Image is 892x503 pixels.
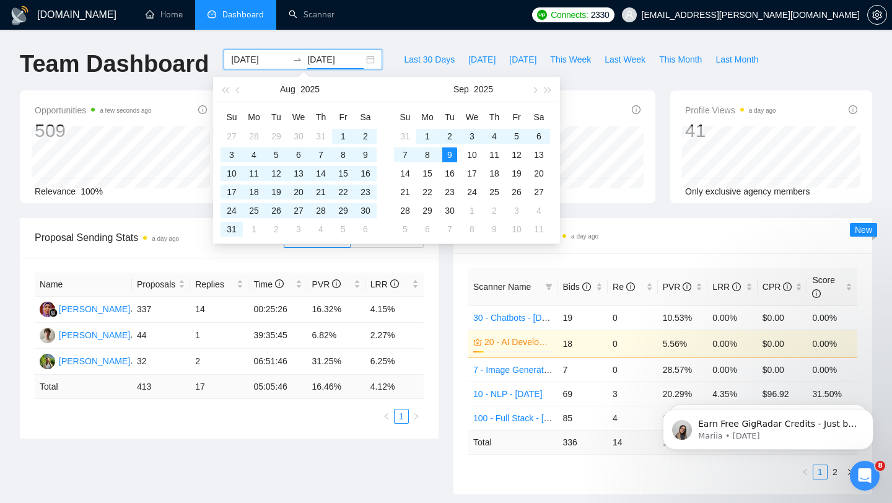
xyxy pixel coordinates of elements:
[659,53,702,66] span: This Month
[394,146,416,164] td: 2025-09-07
[243,183,265,201] td: 2025-08-18
[269,166,284,181] div: 12
[354,146,377,164] td: 2025-08-09
[221,201,243,220] td: 2025-08-24
[221,127,243,146] td: 2025-07-27
[59,328,130,342] div: [PERSON_NAME]
[10,6,30,25] img: logo
[465,185,479,199] div: 24
[221,107,243,127] th: Su
[416,146,439,164] td: 2025-09-08
[265,164,287,183] td: 2025-08-12
[137,278,176,291] span: Proposals
[287,107,310,127] th: We
[505,164,528,183] td: 2025-09-19
[307,297,365,323] td: 16.32%
[531,147,546,162] div: 13
[269,203,284,218] div: 26
[550,53,591,66] span: This Week
[291,203,306,218] div: 27
[420,222,435,237] div: 6
[265,201,287,220] td: 2025-08-26
[358,203,373,218] div: 30
[802,468,809,476] span: left
[265,127,287,146] td: 2025-07-29
[287,146,310,164] td: 2025-08-06
[509,222,524,237] div: 10
[247,185,261,199] div: 18
[100,107,151,114] time: a few seconds ago
[358,147,373,162] div: 9
[247,166,261,181] div: 11
[287,183,310,201] td: 2025-08-20
[528,201,550,220] td: 2025-10-04
[383,413,390,420] span: left
[465,129,479,144] div: 3
[354,183,377,201] td: 2025-08-23
[528,220,550,238] td: 2025-10-11
[663,282,692,292] span: PVR
[40,356,130,365] a: MK[PERSON_NAME]
[35,273,132,297] th: Name
[551,8,588,22] span: Connects:
[221,183,243,201] td: 2025-08-17
[442,166,457,181] div: 16
[709,50,765,69] button: Last Month
[509,166,524,181] div: 19
[483,127,505,146] td: 2025-09-04
[461,50,502,69] button: [DATE]
[509,147,524,162] div: 12
[461,201,483,220] td: 2025-10-01
[313,129,328,144] div: 31
[416,183,439,201] td: 2025-09-22
[461,146,483,164] td: 2025-09-10
[398,147,413,162] div: 7
[867,5,887,25] button: setting
[505,146,528,164] td: 2025-09-12
[543,278,555,296] span: filter
[313,185,328,199] div: 21
[312,279,341,289] span: PVR
[763,282,792,292] span: CPR
[528,146,550,164] td: 2025-09-13
[571,233,598,240] time: a day ago
[394,107,416,127] th: Su
[420,185,435,199] div: 22
[625,11,634,19] span: user
[828,465,842,479] li: 2
[598,50,652,69] button: Last Week
[442,129,457,144] div: 2
[591,8,610,22] span: 2330
[473,365,600,375] a: 7 - Image Generative AI - [DATE]
[483,107,505,127] th: Th
[59,302,130,316] div: [PERSON_NAME]
[54,48,214,59] p: Message from Mariia, sent 1w ago
[20,50,209,79] h1: Team Dashboard
[332,127,354,146] td: 2025-08-01
[461,107,483,127] th: We
[222,9,264,20] span: Dashboard
[528,183,550,201] td: 2025-09-27
[685,103,776,118] span: Profile Views
[468,228,857,243] span: Scanner Breakdown
[287,127,310,146] td: 2025-07-30
[715,53,758,66] span: Last Month
[562,282,590,292] span: Bids
[332,146,354,164] td: 2025-08-08
[40,302,55,317] img: SM
[40,330,130,339] a: OH[PERSON_NAME]
[248,297,307,323] td: 00:25:26
[509,129,524,144] div: 5
[332,201,354,220] td: 2025-08-29
[224,166,239,181] div: 10
[487,129,502,144] div: 4
[280,77,295,102] button: Aug
[292,55,302,64] span: to
[483,183,505,201] td: 2025-09-25
[582,282,591,291] span: info-circle
[468,53,496,66] span: [DATE]
[509,53,536,66] span: [DATE]
[253,279,283,289] span: Time
[40,354,55,369] img: MK
[152,235,179,242] time: a day ago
